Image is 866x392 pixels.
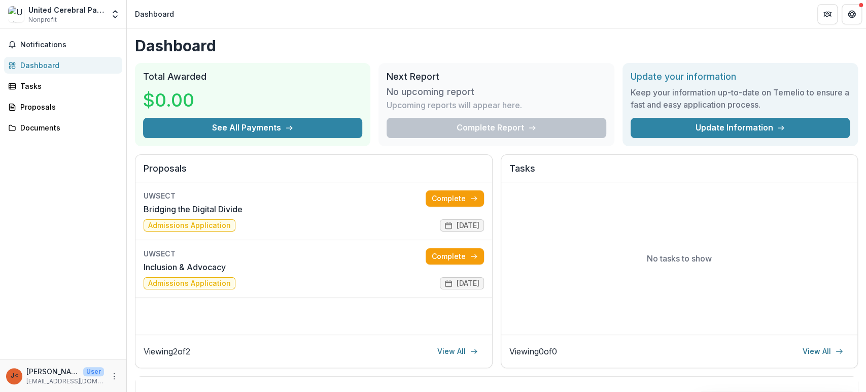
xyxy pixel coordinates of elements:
[143,71,362,82] h2: Total Awarded
[796,343,849,360] a: View All
[4,37,122,53] button: Notifications
[8,6,24,22] img: United Cerebral Palsy Association of Eastern Connecticut Inc.
[431,343,484,360] a: View All
[26,377,104,386] p: [EMAIL_ADDRESS][DOMAIN_NAME]
[426,248,484,265] a: Complete
[144,163,484,182] h2: Proposals
[817,4,838,24] button: Partners
[509,163,850,182] h2: Tasks
[20,41,118,49] span: Notifications
[4,99,122,115] a: Proposals
[131,7,178,21] nav: breadcrumb
[108,4,122,24] button: Open entity switcher
[631,118,850,138] a: Update Information
[20,102,114,112] div: Proposals
[4,78,122,94] a: Tasks
[4,57,122,74] a: Dashboard
[426,190,484,207] a: Complete
[144,203,243,215] a: Bridging the Digital Divide
[135,37,858,55] h1: Dashboard
[144,261,226,273] a: Inclusion & Advocacy
[387,71,606,82] h2: Next Report
[28,5,104,15] div: United Cerebral Palsy Association of Eastern [US_STATE] Inc.
[631,71,850,82] h2: Update your information
[842,4,862,24] button: Get Help
[4,119,122,136] a: Documents
[144,345,190,357] p: Viewing 2 of 2
[108,370,120,382] button: More
[631,86,850,111] h3: Keep your information up-to-date on Temelio to ensure a fast and easy application process.
[143,118,362,138] button: See All Payments
[387,86,474,97] h3: No upcoming report
[509,345,557,357] p: Viewing 0 of 0
[20,122,114,133] div: Documents
[387,99,522,111] p: Upcoming reports will appear here.
[20,81,114,91] div: Tasks
[20,60,114,71] div: Dashboard
[26,366,79,377] p: [PERSON_NAME] <[EMAIL_ADDRESS][DOMAIN_NAME]> <[EMAIL_ADDRESS][DOMAIN_NAME]>
[83,367,104,376] p: User
[143,86,219,114] h3: $0.00
[135,9,174,19] div: Dashboard
[28,15,57,24] span: Nonprofit
[11,373,18,379] div: Joanna Marrero <grants@ucpect.org> <grants@ucpect.org>
[647,252,712,265] p: No tasks to show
